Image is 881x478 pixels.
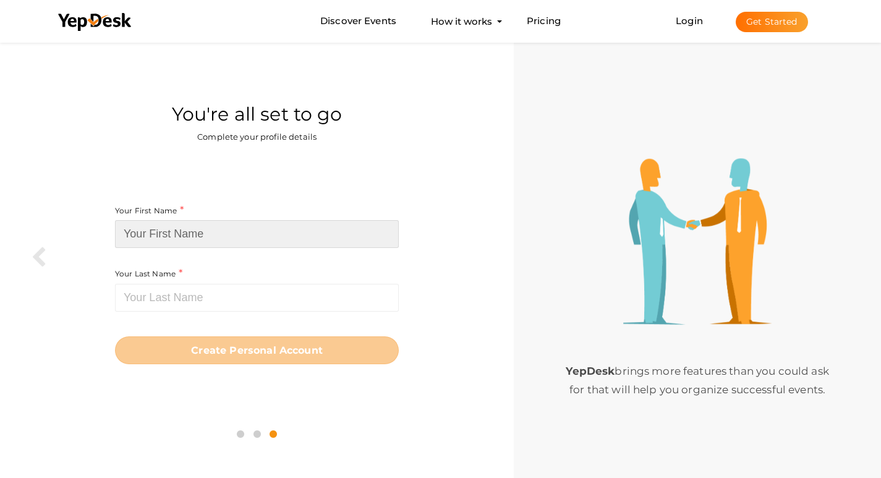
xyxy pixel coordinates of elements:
label: Your Last Name [115,267,182,281]
img: step3-illustration.png [623,158,772,325]
label: Your First Name [115,203,184,218]
a: Login [676,15,703,27]
button: Create Personal Account [115,336,399,364]
input: Your Last Name [115,284,399,312]
button: How it works [427,10,496,33]
a: Pricing [527,10,561,33]
label: You're all set to go [172,101,343,128]
label: Complete your profile details [197,131,317,143]
input: Your First Name [115,220,399,248]
b: YepDesk [566,365,615,377]
span: brings more features than you could ask for that will help you organize successful events. [566,365,828,396]
button: Get Started [736,12,808,32]
b: Create Personal Account [191,344,323,356]
a: Discover Events [320,10,396,33]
